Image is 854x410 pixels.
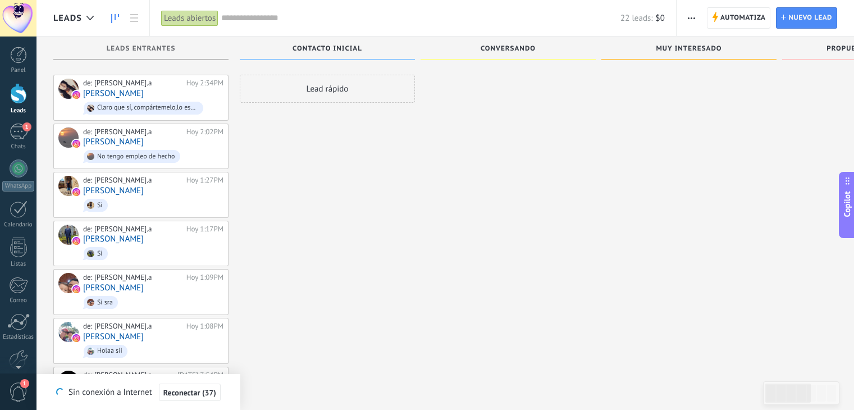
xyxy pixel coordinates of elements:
div: Estadísticas [2,334,35,341]
span: Automatiza [720,8,766,28]
button: Más [683,7,700,29]
div: Sin conexión a Internet [56,383,221,402]
div: Conversando [426,45,590,54]
div: de: [PERSON_NAME].a [83,371,173,380]
span: Muy interesado [656,45,721,53]
img: instagram.svg [72,91,80,99]
span: Contacto inicial [293,45,362,53]
div: Si sra [97,299,113,307]
div: de: [PERSON_NAME].a [83,225,182,234]
a: Automatiza [707,7,771,29]
a: [PERSON_NAME] [83,234,144,244]
div: Karen Gutierrez [58,79,79,99]
span: Nuevo lead [788,8,832,28]
span: 1 [20,379,29,388]
div: Panel [2,67,35,74]
div: Chats [2,143,35,151]
img: instagram.svg [72,237,80,245]
a: [PERSON_NAME] [83,89,144,98]
a: Lista [125,7,144,29]
div: Andres Vinasco [58,127,79,148]
div: Edgar A. Bonilla T. [58,371,79,391]
div: Si [97,202,103,209]
a: [PERSON_NAME] [83,283,144,293]
div: Nicolas Alvarez [58,176,79,196]
span: Leads [53,13,82,24]
img: instagram.svg [72,188,80,196]
span: 22 leads: [620,13,652,24]
div: Contacto inicial [245,45,409,54]
div: Lead rápido [240,75,415,103]
span: Copilot [842,192,853,217]
div: Leonardo Lozano Camacho [58,273,79,293]
div: Fernando Lopez [58,225,79,245]
div: de: [PERSON_NAME].a [83,127,182,136]
div: Hoy 2:34PM [186,79,223,88]
div: Hoy 1:27PM [186,176,223,185]
div: No tengo empleo de hecho [97,153,175,161]
div: Leads Entrantes [59,45,223,54]
div: Calendario [2,221,35,229]
span: Reconectar (37) [163,389,216,397]
span: Conversando [481,45,536,53]
div: Muy interesado [607,45,771,54]
a: [PERSON_NAME] [83,332,144,341]
div: Hoy 2:02PM [186,127,223,136]
span: $0 [656,13,665,24]
span: 1 [22,122,31,131]
div: de: [PERSON_NAME].a [83,79,182,88]
img: instagram.svg [72,140,80,148]
a: [PERSON_NAME] [83,137,144,147]
span: Leads Entrantes [107,45,176,53]
div: [DATE] 7:54PM [177,371,223,380]
div: Holaa sii [97,347,122,355]
img: instagram.svg [72,285,80,293]
div: Hoy 1:17PM [186,225,223,234]
div: Correo [2,297,35,304]
a: Leads [106,7,125,29]
div: de: [PERSON_NAME].a [83,322,182,331]
div: Claro que sí, compártemelo,lo escucho en un momento saco el tiempo y ponerle mucha atención [97,104,198,112]
button: Reconectar (37) [159,384,221,402]
div: WhatsApp [2,181,34,192]
a: Nuevo lead [776,7,837,29]
div: de: [PERSON_NAME].a [83,176,182,185]
a: [PERSON_NAME] [83,186,144,195]
div: Listas [2,261,35,268]
div: Hoy 1:08PM [186,322,223,331]
div: Hoy 1:09PM [186,273,223,282]
div: Si [97,250,103,258]
div: Leads [2,107,35,115]
img: instagram.svg [72,334,80,342]
div: de: [PERSON_NAME].a [83,273,182,282]
div: Leads abiertos [161,10,218,26]
div: Jhonam Martinez [58,322,79,342]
